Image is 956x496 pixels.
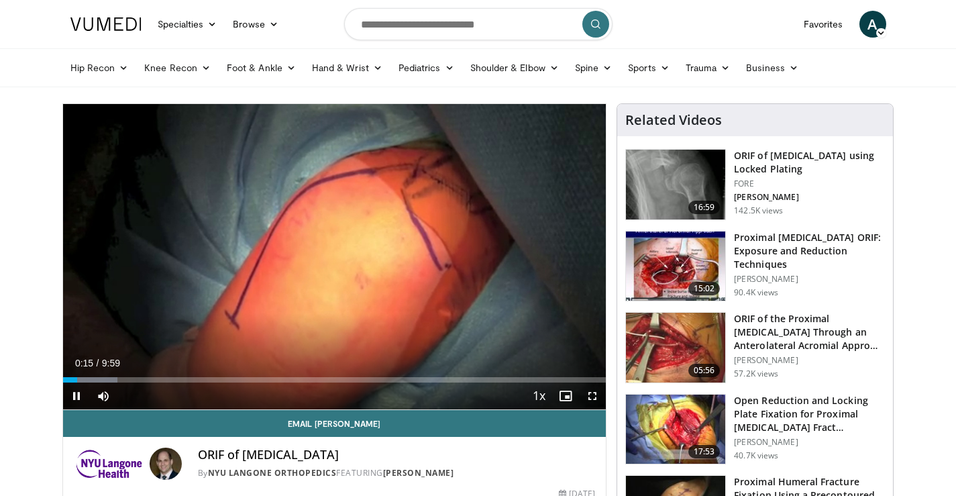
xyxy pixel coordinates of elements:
h4: ORIF of [MEDICAL_DATA] [198,448,595,462]
button: Fullscreen [579,383,606,409]
p: [PERSON_NAME] [734,355,885,366]
p: 57.2K views [734,368,778,379]
a: Hand & Wrist [304,54,390,81]
img: VuMedi Logo [70,17,142,31]
div: Progress Bar [63,377,606,383]
a: 15:02 Proximal [MEDICAL_DATA] ORIF: Exposure and Reduction Techniques [PERSON_NAME] 90.4K views [625,231,885,302]
button: Enable picture-in-picture mode [552,383,579,409]
a: Hip Recon [62,54,137,81]
a: [PERSON_NAME] [383,467,454,479]
a: Pediatrics [390,54,462,81]
a: Shoulder & Elbow [462,54,567,81]
img: Avatar [150,448,182,480]
a: Business [738,54,806,81]
a: 05:56 ORIF of the Proximal [MEDICAL_DATA] Through an Anterolateral Acromial Appro… [PERSON_NAME] ... [625,312,885,383]
h4: Related Videos [625,112,722,128]
span: 9:59 [102,358,120,368]
span: 0:15 [75,358,93,368]
a: NYU Langone Orthopedics [208,467,337,479]
button: Playback Rate [525,383,552,409]
span: 16:59 [688,201,721,214]
p: [PERSON_NAME] [734,192,885,203]
a: Email [PERSON_NAME] [63,410,606,437]
span: 05:56 [688,364,721,377]
p: 142.5K views [734,205,783,216]
p: FORE [734,179,885,189]
span: 17:53 [688,445,721,458]
a: Trauma [678,54,739,81]
p: [PERSON_NAME] [734,274,885,285]
img: gardner_3.png.150x105_q85_crop-smart_upscale.jpg [626,313,725,383]
h3: Open Reduction and Locking Plate Fixation for Proximal [MEDICAL_DATA] Fract… [734,394,885,434]
a: Spine [567,54,620,81]
input: Search topics, interventions [344,8,613,40]
img: Mighell_-_Locked_Plating_for_Proximal_Humerus_Fx_100008672_2.jpg.150x105_q85_crop-smart_upscale.jpg [626,150,725,219]
h3: ORIF of the Proximal [MEDICAL_DATA] Through an Anterolateral Acromial Appro… [734,312,885,352]
span: / [97,358,99,368]
a: Foot & Ankle [219,54,304,81]
img: gardener_hum_1.png.150x105_q85_crop-smart_upscale.jpg [626,232,725,301]
p: 40.7K views [734,450,778,461]
img: Q2xRg7exoPLTwO8X4xMDoxOjBzMTt2bJ.150x105_q85_crop-smart_upscale.jpg [626,395,725,464]
p: [PERSON_NAME] [734,437,885,448]
video-js: Video Player [63,104,606,410]
a: 17:53 Open Reduction and Locking Plate Fixation for Proximal [MEDICAL_DATA] Fract… [PERSON_NAME] ... [625,394,885,465]
a: Favorites [796,11,851,38]
p: 90.4K views [734,287,778,298]
span: 15:02 [688,282,721,295]
a: Specialties [150,11,225,38]
a: 16:59 ORIF of [MEDICAL_DATA] using Locked Plating FORE [PERSON_NAME] 142.5K views [625,149,885,220]
button: Mute [90,383,117,409]
h3: Proximal [MEDICAL_DATA] ORIF: Exposure and Reduction Techniques [734,231,885,271]
button: Pause [63,383,90,409]
a: Browse [225,11,286,38]
a: Sports [620,54,678,81]
a: A [859,11,886,38]
a: Knee Recon [136,54,219,81]
h3: ORIF of [MEDICAL_DATA] using Locked Plating [734,149,885,176]
div: By FEATURING [198,467,595,479]
img: NYU Langone Orthopedics [74,448,144,480]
